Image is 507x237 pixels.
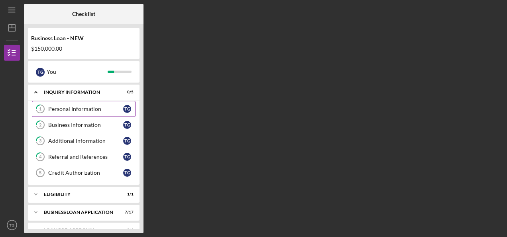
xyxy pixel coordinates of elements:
tspan: 5 [39,170,41,175]
div: BUSINESS LOAN APPLICATION [44,210,114,215]
div: $150,000.00 [31,45,136,52]
a: 3Additional InformationTG [32,133,136,149]
button: TG [4,217,20,233]
div: T G [123,153,131,161]
b: Checklist [72,11,95,17]
div: ELIGIBILITY [44,192,114,197]
tspan: 2 [39,122,41,128]
a: 5Credit AuthorizationTG [32,165,136,181]
a: 4Referral and ReferencesTG [32,149,136,165]
div: Personal Information [48,106,123,112]
tspan: 4 [39,154,42,160]
div: Credit Authorization [48,170,123,176]
div: T G [123,105,131,113]
div: Additional Information [48,138,123,144]
div: 7 / 17 [119,210,134,215]
div: 1 / 1 [119,192,134,197]
div: T G [123,169,131,177]
div: LOAN PRE-APPROVAL [44,228,114,233]
tspan: 3 [39,138,41,144]
div: Business Information [48,122,123,128]
div: Referral and References [48,154,123,160]
text: TG [9,223,14,227]
div: INQUIRY INFORMATION [44,90,114,95]
div: 0 / 1 [119,228,134,233]
div: You [47,65,108,79]
div: T G [123,121,131,129]
div: T G [36,68,45,77]
div: T G [123,137,131,145]
a: 1Personal InformationTG [32,101,136,117]
div: 0 / 5 [119,90,134,95]
tspan: 1 [39,107,41,112]
a: 2Business InformationTG [32,117,136,133]
div: Business Loan - NEW [31,35,136,41]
